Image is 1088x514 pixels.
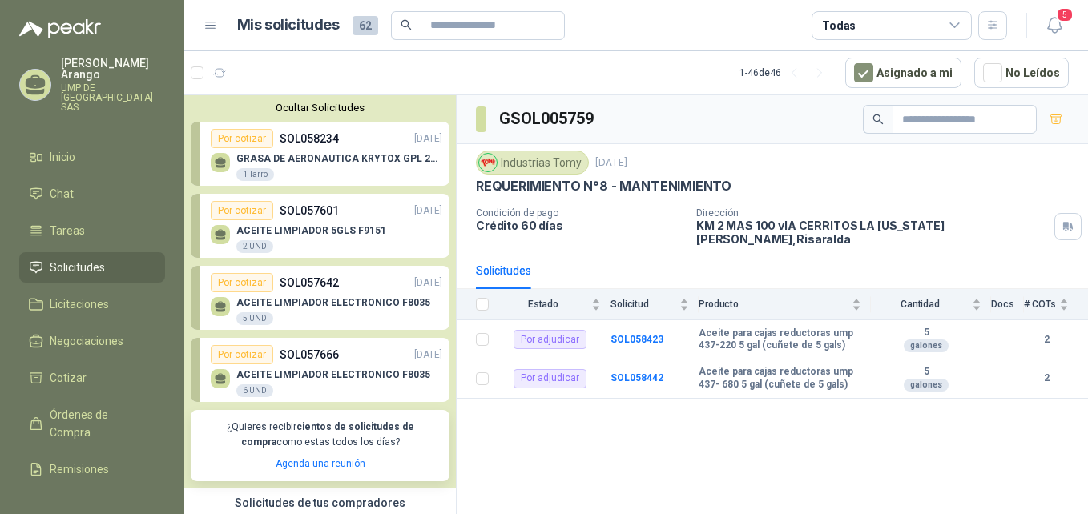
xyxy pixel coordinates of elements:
div: 1 - 46 de 46 [739,60,832,86]
p: ¿Quieres recibir como estas todos los días? [200,420,440,450]
b: 2 [1024,371,1069,386]
div: 5 UND [236,312,273,325]
span: Negociaciones [50,332,123,350]
span: 62 [353,16,378,35]
th: Cantidad [871,289,991,320]
a: SOL058423 [610,334,663,345]
div: Industrias Tomy [476,151,589,175]
th: Docs [991,289,1024,320]
a: Remisiones [19,454,165,484]
span: Estado [498,299,588,310]
div: Por cotizar [211,129,273,148]
button: 5 [1040,11,1069,40]
p: SOL057642 [280,274,339,291]
p: [DATE] [414,131,442,147]
span: Cantidad [871,299,969,310]
b: Aceite para cajas reductoras ump 437- 680 5 gal (cuñete de 5 gals) [699,366,861,391]
span: search [401,19,412,30]
button: Ocultar Solicitudes [191,102,449,114]
p: [PERSON_NAME] Arango [61,58,165,80]
a: Licitaciones [19,289,165,319]
a: Tareas [19,215,165,246]
b: 2 [1024,332,1069,347]
span: Licitaciones [50,295,109,313]
div: Por adjudicar [514,330,586,349]
img: Logo peakr [19,19,101,38]
span: Remisiones [50,460,109,478]
p: Dirección [696,207,1048,219]
div: Por cotizar [211,273,273,292]
a: Por cotizarSOL057666[DATE] ACEITE LIMPIADOR ELECTRONICO F80356 UND [191,338,449,402]
button: Asignado a mi [845,58,961,88]
span: Chat [50,185,74,203]
span: Inicio [50,148,75,166]
p: [DATE] [414,275,442,291]
div: galones [904,339,949,352]
span: Órdenes de Compra [50,406,150,441]
a: Agenda una reunión [276,458,365,469]
p: UMP DE [GEOGRAPHIC_DATA] SAS [61,83,165,112]
div: 1 Tarro [236,168,274,181]
a: Por cotizarSOL058234[DATE] GRASA DE AERONAUTICA KRYTOX GPL 207 (SE ADJUNTA IMAGEN DE REFERENCIA)1... [191,122,449,186]
a: Órdenes de Compra [19,400,165,448]
p: Crédito 60 días [476,219,683,232]
div: Por cotizar [211,345,273,364]
b: 5 [871,366,981,379]
p: SOL057601 [280,202,339,219]
p: [DATE] [414,347,442,363]
span: Solicitud [610,299,676,310]
img: Company Logo [479,154,497,171]
p: ACEITE LIMPIADOR ELECTRONICO F8035 [236,369,430,380]
div: Por adjudicar [514,369,586,388]
th: Producto [699,289,871,320]
p: GRASA DE AERONAUTICA KRYTOX GPL 207 (SE ADJUNTA IMAGEN DE REFERENCIA) [236,153,442,164]
h1: Mis solicitudes [237,14,340,37]
span: Solicitudes [50,259,105,276]
div: Ocultar SolicitudesPor cotizarSOL058234[DATE] GRASA DE AERONAUTICA KRYTOX GPL 207 (SE ADJUNTA IMA... [184,95,456,488]
p: Condición de pago [476,207,683,219]
a: Por cotizarSOL057601[DATE] ACEITE LIMPIADOR 5GLS F91512 UND [191,194,449,258]
span: 5 [1056,7,1074,22]
p: [DATE] [414,203,442,219]
a: Cotizar [19,363,165,393]
div: Solicitudes [476,262,531,279]
div: 2 UND [236,240,273,253]
th: Estado [498,289,610,320]
div: Por cotizar [211,201,273,220]
p: KM 2 MAS 100 vIA CERRITOS LA [US_STATE] [PERSON_NAME] , Risaralda [696,219,1048,246]
span: Producto [699,299,848,310]
span: search [872,114,884,125]
p: ACEITE LIMPIADOR ELECTRONICO F8035 [236,297,430,308]
a: SOL058442 [610,372,663,383]
a: Negociaciones [19,326,165,356]
p: ACEITE LIMPIADOR 5GLS F9151 [236,225,386,236]
a: Solicitudes [19,252,165,283]
p: SOL058234 [280,130,339,147]
span: Tareas [50,222,85,239]
span: # COTs [1024,299,1056,310]
th: # COTs [1024,289,1088,320]
a: Chat [19,179,165,209]
p: [DATE] [595,155,627,171]
div: 6 UND [236,384,273,397]
p: SOL057666 [280,346,339,363]
p: REQUERIMIENTO N°8 - MANTENIMIENTO [476,178,731,195]
h3: GSOL005759 [499,106,596,131]
span: Cotizar [50,369,87,387]
b: Aceite para cajas reductoras ump 437-220 5 gal (cuñete de 5 gals) [699,327,861,352]
button: No Leídos [974,58,1069,88]
b: 5 [871,327,981,339]
div: Todas [822,17,856,34]
a: Por cotizarSOL057642[DATE] ACEITE LIMPIADOR ELECTRONICO F80355 UND [191,266,449,330]
b: cientos de solicitudes de compra [241,421,414,448]
th: Solicitud [610,289,699,320]
a: Inicio [19,142,165,172]
div: galones [904,379,949,392]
